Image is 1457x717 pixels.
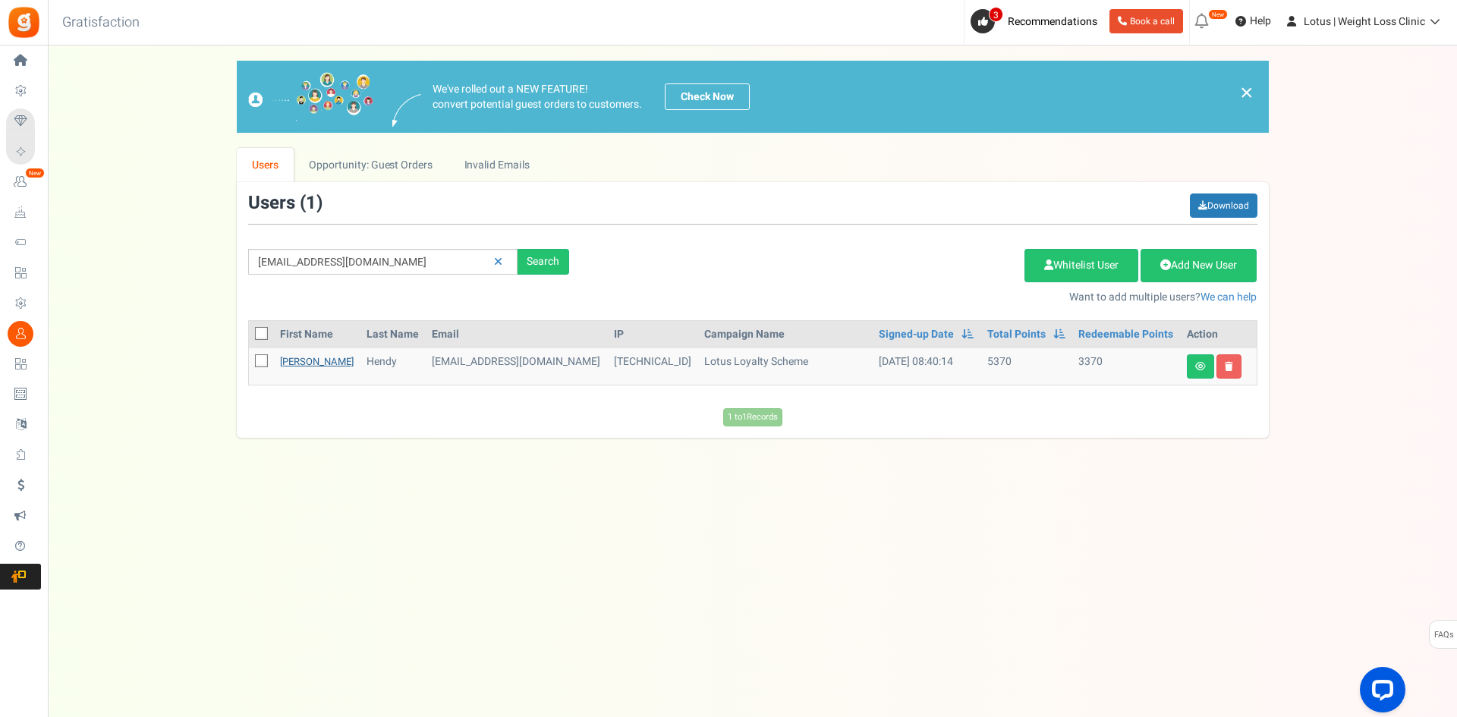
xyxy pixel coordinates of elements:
[1195,362,1206,371] i: View details
[306,190,316,216] span: 1
[360,348,426,385] td: Hendy
[248,249,518,275] input: Search by email or name
[1141,249,1257,282] a: Add New User
[25,168,45,178] em: New
[608,321,698,348] th: IP
[1229,9,1277,33] a: Help
[7,5,41,39] img: Gratisfaction
[1072,348,1180,385] td: 3370
[518,249,569,275] div: Search
[433,82,642,112] p: We've rolled out a NEW FEATURE! convert potential guest orders to customers.
[274,321,360,348] th: First Name
[698,348,873,385] td: Lotus Loyalty Scheme
[1109,9,1183,33] a: Book a call
[448,148,545,182] a: Invalid Emails
[987,327,1046,342] a: Total Points
[879,327,954,342] a: Signed-up Date
[592,290,1257,305] p: Want to add multiple users?
[873,348,980,385] td: [DATE] 08:40:14
[989,7,1003,22] span: 3
[1008,14,1097,30] span: Recommendations
[392,94,421,127] img: images
[1024,249,1138,282] a: Whitelist User
[608,348,698,385] td: [TECHNICAL_ID]
[971,9,1103,33] a: 3 Recommendations
[1078,327,1173,342] a: Redeemable Points
[1190,193,1257,218] a: Download
[1246,14,1271,29] span: Help
[665,83,750,110] a: Check Now
[981,348,1072,385] td: 5370
[294,148,448,182] a: Opportunity: Guest Orders
[1208,9,1228,20] em: New
[698,321,873,348] th: Campaign Name
[1433,621,1454,649] span: FAQs
[248,193,323,213] h3: Users ( )
[248,72,373,121] img: images
[280,354,354,369] a: [PERSON_NAME]
[1201,289,1257,305] a: We can help
[237,148,294,182] a: Users
[46,8,156,38] h3: Gratisfaction
[1225,362,1233,371] i: Delete user
[426,348,608,385] td: customer
[1240,83,1254,102] a: ×
[6,169,41,195] a: New
[1304,14,1425,30] span: Lotus | Weight Loss Clinic
[426,321,608,348] th: Email
[486,249,510,275] a: Reset
[360,321,426,348] th: Last Name
[1181,321,1257,348] th: Action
